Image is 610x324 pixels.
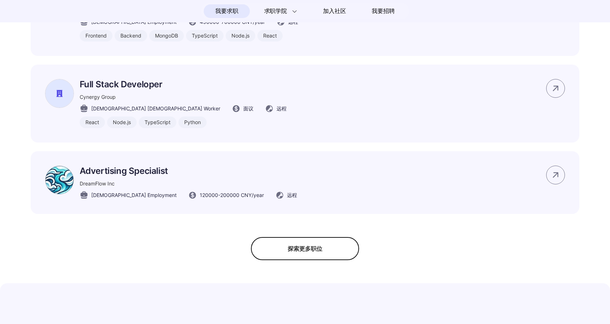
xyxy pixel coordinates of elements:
[257,30,283,41] div: React
[200,191,264,199] span: 120000 - 200000 CNY /year
[372,7,394,16] span: 我要招聘
[287,191,297,199] span: 远程
[264,7,287,16] span: 求职学院
[178,117,207,128] div: Python
[80,94,116,100] span: Cynergy Group
[91,191,177,199] span: [DEMOGRAPHIC_DATA] Employment
[80,79,287,89] p: Full Stack Developer
[323,5,346,17] span: 加入社区
[80,117,105,128] div: React
[139,117,176,128] div: TypeScript
[80,30,112,41] div: Frontend
[80,180,115,187] span: DreamFlow Inc
[243,105,253,112] span: 面议
[186,30,224,41] div: TypeScript
[91,105,220,112] span: [DEMOGRAPHIC_DATA] [DEMOGRAPHIC_DATA] Worker
[215,5,238,17] span: 我要求职
[115,30,147,41] div: Backend
[277,105,287,112] span: 远程
[80,166,297,176] p: Advertising Specialist
[251,237,359,260] div: 探索更多职位
[226,30,255,41] div: Node.js
[107,117,137,128] div: Node.js
[149,30,184,41] div: MongoDB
